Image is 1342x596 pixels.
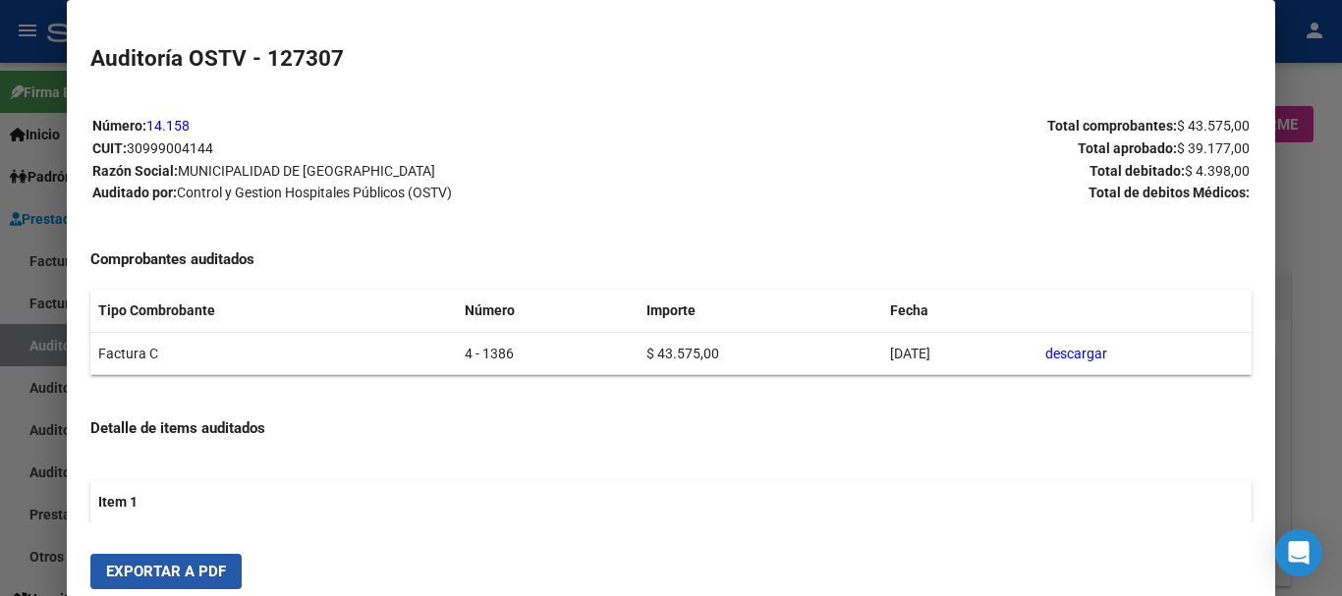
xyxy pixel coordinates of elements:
[90,554,242,589] button: Exportar a PDF
[177,185,452,200] span: Control y Gestion Hospitales Públicos (OSTV)
[672,182,1250,204] p: Total de debitos Médicos:
[457,290,639,332] th: Número
[90,248,1251,271] h4: Comprobantes auditados
[92,137,670,160] p: CUIT:
[672,137,1250,160] p: Total aprobado:
[639,332,882,375] td: $ 43.575,00
[106,563,226,580] span: Exportar a PDF
[672,115,1250,137] p: Total comprobantes:
[882,290,1036,332] th: Fecha
[146,118,190,134] a: 14.158
[1177,118,1250,134] span: $ 43.575,00
[1275,529,1322,576] div: Open Intercom Messenger
[457,332,639,375] td: 4 - 1386
[882,332,1036,375] td: [DATE]
[90,42,1251,76] h2: Auditoría OSTV - 127307
[98,494,138,510] strong: Item 1
[1177,140,1250,156] span: $ 39.177,00
[127,140,213,156] span: 30999004144
[639,290,882,332] th: Importe
[178,163,435,179] span: MUNICIPALIDAD DE [GEOGRAPHIC_DATA]
[92,115,670,137] p: Número:
[92,160,670,183] p: Razón Social:
[90,417,1251,440] h4: Detalle de items auditados
[90,290,457,332] th: Tipo Combrobante
[90,332,457,375] td: Factura C
[92,182,670,204] p: Auditado por:
[1045,346,1107,361] a: descargar
[1185,163,1250,179] span: $ 4.398,00
[672,160,1250,183] p: Total debitado:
